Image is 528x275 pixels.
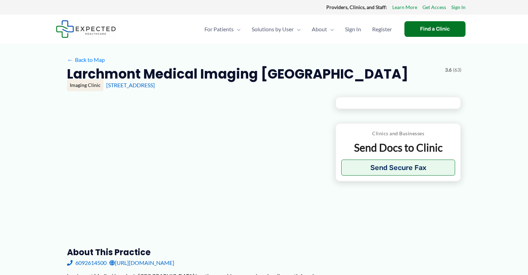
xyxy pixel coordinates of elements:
[341,129,455,138] p: Clinics and Businesses
[56,20,116,38] img: Expected Healthcare Logo - side, dark font, small
[372,17,392,41] span: Register
[67,65,408,82] h2: Larchmont Medical Imaging [GEOGRAPHIC_DATA]
[199,17,246,41] a: For PatientsMenu Toggle
[109,258,174,268] a: [URL][DOMAIN_NAME]
[445,65,452,74] span: 3.6
[312,17,327,41] span: About
[306,17,340,41] a: AboutMenu Toggle
[252,17,294,41] span: Solutions by User
[67,56,74,63] span: ←
[340,17,367,41] a: Sign In
[326,4,387,10] strong: Providers, Clinics, and Staff:
[234,17,241,41] span: Menu Toggle
[204,17,234,41] span: For Patients
[67,247,324,258] h3: About this practice
[294,17,301,41] span: Menu Toggle
[422,3,446,12] a: Get Access
[453,65,461,74] span: (63)
[341,160,455,176] button: Send Secure Fax
[392,3,417,12] a: Learn More
[246,17,306,41] a: Solutions by UserMenu Toggle
[451,3,466,12] a: Sign In
[327,17,334,41] span: Menu Toggle
[67,258,107,268] a: 6092614500
[341,141,455,154] p: Send Docs to Clinic
[199,17,397,41] nav: Primary Site Navigation
[367,17,397,41] a: Register
[67,79,103,91] div: Imaging Clinic
[345,17,361,41] span: Sign In
[404,21,466,37] a: Find a Clinic
[67,55,105,65] a: ←Back to Map
[106,82,155,88] a: [STREET_ADDRESS]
